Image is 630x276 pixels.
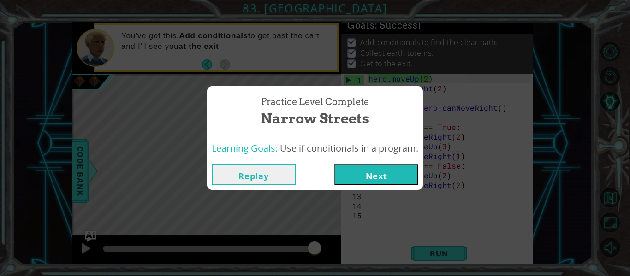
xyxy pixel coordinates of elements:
button: Next [334,164,418,185]
span: Practice Level Complete [261,95,369,109]
span: Learning Goals: [212,142,278,154]
button: Replay [212,164,296,185]
span: Narrow Streets [261,109,369,129]
span: Use if conditionals in a program. [280,142,418,154]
